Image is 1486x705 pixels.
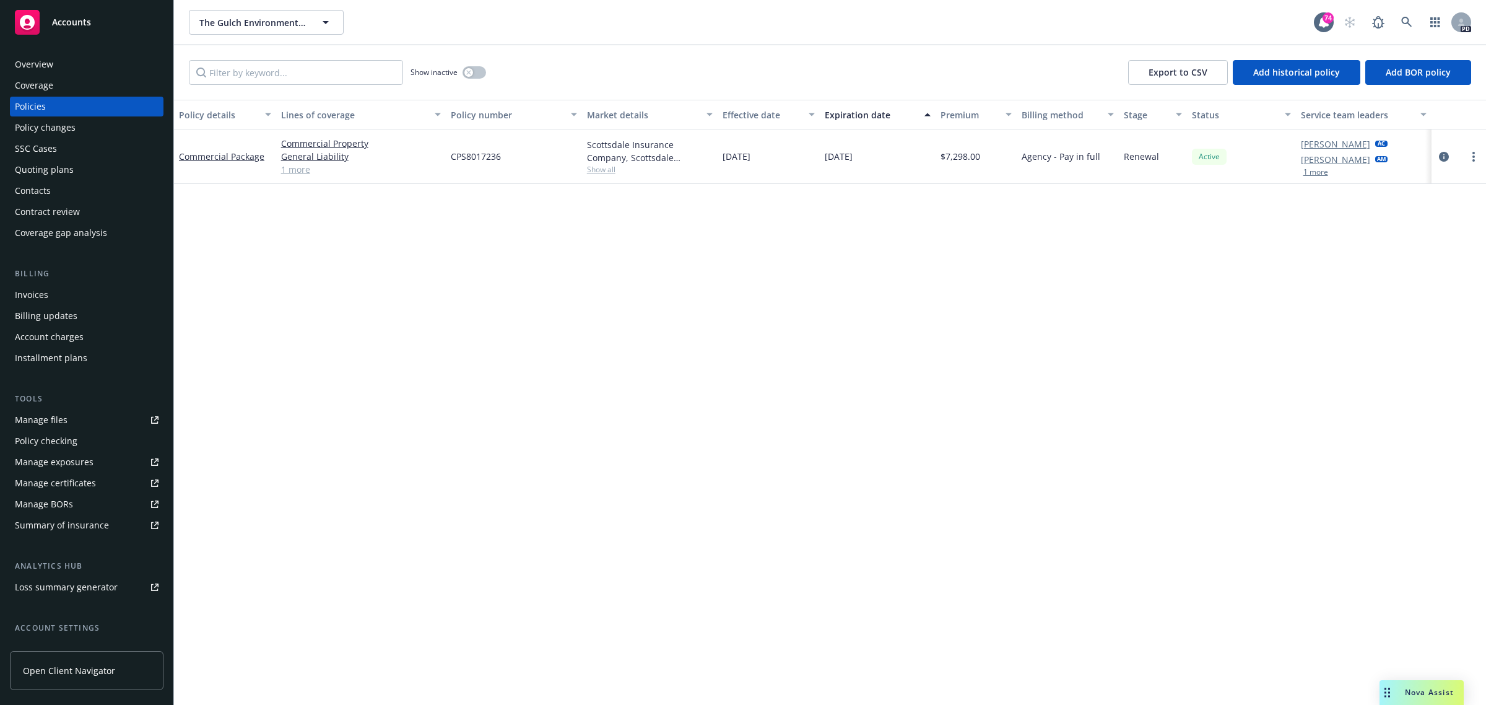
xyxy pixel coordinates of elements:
[10,285,163,305] a: Invoices
[582,100,718,129] button: Market details
[10,452,163,472] a: Manage exposures
[587,164,713,175] span: Show all
[941,150,980,163] span: $7,298.00
[1192,108,1277,121] div: Status
[15,76,53,95] div: Coverage
[1380,680,1395,705] div: Drag to move
[1197,151,1222,162] span: Active
[1394,10,1419,35] a: Search
[179,108,258,121] div: Policy details
[1303,169,1328,176] button: 1 more
[1233,60,1360,85] button: Add historical policy
[10,202,163,222] a: Contract review
[718,100,820,129] button: Effective date
[825,150,853,163] span: [DATE]
[281,108,427,121] div: Lines of coverage
[1365,60,1471,85] button: Add BOR policy
[1253,66,1340,78] span: Add historical policy
[1301,138,1370,151] a: [PERSON_NAME]
[10,76,163,95] a: Coverage
[411,67,458,77] span: Show inactive
[10,348,163,368] a: Installment plans
[10,97,163,116] a: Policies
[1128,60,1228,85] button: Export to CSV
[15,410,67,430] div: Manage files
[1301,108,1414,121] div: Service team leaders
[15,515,109,535] div: Summary of insurance
[174,100,276,129] button: Policy details
[10,306,163,326] a: Billing updates
[15,55,53,74] div: Overview
[10,577,163,597] a: Loss summary generator
[15,473,96,493] div: Manage certificates
[1301,153,1370,166] a: [PERSON_NAME]
[189,10,344,35] button: The Gulch Environmental Foundation
[1124,150,1159,163] span: Renewal
[15,139,57,159] div: SSC Cases
[199,16,306,29] span: The Gulch Environmental Foundation
[15,494,73,514] div: Manage BORs
[10,223,163,243] a: Coverage gap analysis
[1119,100,1187,129] button: Stage
[10,118,163,138] a: Policy changes
[10,5,163,40] a: Accounts
[723,108,801,121] div: Effective date
[15,97,46,116] div: Policies
[10,181,163,201] a: Contacts
[15,223,107,243] div: Coverage gap analysis
[820,100,936,129] button: Expiration date
[451,150,501,163] span: CPS8017236
[1386,66,1451,78] span: Add BOR policy
[1187,100,1296,129] button: Status
[10,560,163,572] div: Analytics hub
[1380,680,1464,705] button: Nova Assist
[587,138,713,164] div: Scottsdale Insurance Company, Scottsdale Insurance Company (Nationwide), Burns & Wilcox
[1022,108,1100,121] div: Billing method
[10,393,163,405] div: Tools
[10,410,163,430] a: Manage files
[15,348,87,368] div: Installment plans
[10,139,163,159] a: SSC Cases
[1466,149,1481,164] a: more
[10,515,163,535] a: Summary of insurance
[281,137,441,150] a: Commercial Property
[15,160,74,180] div: Quoting plans
[10,473,163,493] a: Manage certificates
[10,622,163,634] div: Account settings
[723,150,750,163] span: [DATE]
[276,100,446,129] button: Lines of coverage
[15,118,76,138] div: Policy changes
[1022,150,1100,163] span: Agency - Pay in full
[10,494,163,514] a: Manage BORs
[936,100,1017,129] button: Premium
[179,151,264,162] a: Commercial Package
[1436,149,1451,164] a: circleInformation
[52,17,91,27] span: Accounts
[15,181,51,201] div: Contacts
[15,285,48,305] div: Invoices
[15,306,77,326] div: Billing updates
[10,55,163,74] a: Overview
[1337,10,1362,35] a: Start snowing
[10,639,163,659] a: Service team
[10,268,163,280] div: Billing
[446,100,582,129] button: Policy number
[1124,108,1168,121] div: Stage
[15,639,68,659] div: Service team
[281,150,441,163] a: General Liability
[23,664,115,677] span: Open Client Navigator
[825,108,917,121] div: Expiration date
[1423,10,1448,35] a: Switch app
[941,108,999,121] div: Premium
[10,431,163,451] a: Policy checking
[1405,687,1454,698] span: Nova Assist
[281,163,441,176] a: 1 more
[10,160,163,180] a: Quoting plans
[10,327,163,347] a: Account charges
[15,452,93,472] div: Manage exposures
[1296,100,1432,129] button: Service team leaders
[587,108,700,121] div: Market details
[1017,100,1119,129] button: Billing method
[15,577,118,597] div: Loss summary generator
